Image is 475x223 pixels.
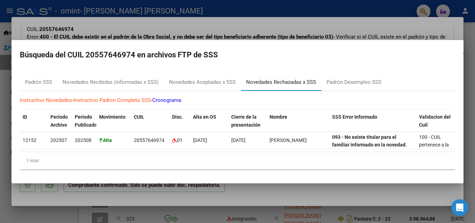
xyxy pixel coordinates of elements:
span: [PERSON_NAME] [269,137,307,143]
datatable-header-cell: Cierre de la presentación [228,110,267,133]
datatable-header-cell: Nombre [267,110,329,133]
span: Alta en OS [193,114,216,120]
div: Padrón Desempleo SSS [327,78,381,86]
div: Novedades Aceptadas x SSS [169,78,236,86]
div: 1 total [20,152,455,169]
span: Período Publicado [75,114,97,128]
div: 01 [172,136,187,144]
span: ID [23,114,27,120]
span: Período Archivo [50,114,68,128]
datatable-header-cell: Validacion del Cuil [416,110,454,133]
span: Validacion del Cuil [419,114,451,128]
a: Instructivo Padron Completo SSS [73,97,151,103]
span: 202508 [75,137,91,143]
strong: Alta [99,137,112,143]
strong: 093 - No existe titular para el familiar informado en la novedad. [332,134,407,148]
datatable-header-cell: Alta en OS [190,110,228,133]
span: [DATE] [193,137,207,143]
h2: Búsqueda del CUIL 20557646974 en archivos FTP de SSS [20,48,455,62]
div: Padrón SSS [25,78,52,86]
span: [DATE] [231,137,245,143]
p: - - [20,96,455,104]
datatable-header-cell: SSS Error Informado [329,110,416,133]
div: Novedades Rechazadas x SSS [246,78,316,86]
span: 202507 [50,137,67,143]
datatable-header-cell: CUIL [131,110,169,133]
span: 100 - CUIL pertenece a la persona - OK [419,134,449,156]
span: Disc. [172,114,183,120]
div: Novedades Recibidas (informadas x SSS) [63,78,159,86]
datatable-header-cell: Movimiento [96,110,131,133]
span: Cierre de la presentación [231,114,260,128]
a: Cronograma [152,97,181,103]
div: Open Intercom Messenger [451,199,468,216]
datatable-header-cell: ID [20,110,48,133]
span: 12152 [23,137,37,143]
datatable-header-cell: Período Publicado [72,110,96,133]
div: 20557646974 [134,136,164,144]
a: Instructivo Novedades [20,97,72,103]
span: Nombre [269,114,287,120]
datatable-header-cell: Período Archivo [48,110,72,133]
span: CUIL [134,114,144,120]
span: SSS Error Informado [332,114,377,120]
span: Movimiento [99,114,126,120]
datatable-header-cell: Disc. [169,110,190,133]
